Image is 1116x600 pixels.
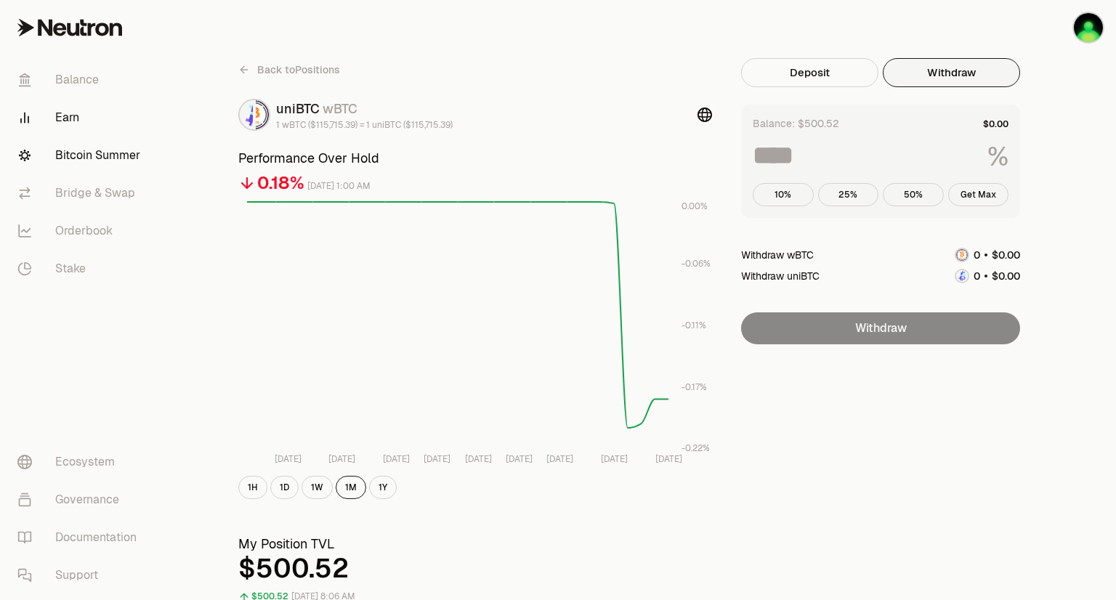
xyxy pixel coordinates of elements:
[323,100,357,117] span: wBTC
[818,183,879,206] button: 25%
[307,178,371,195] div: [DATE] 1:00 AM
[753,116,839,131] div: Balance: $500.52
[238,476,267,499] button: 1H
[506,453,533,465] tspan: [DATE]
[238,534,712,554] h3: My Position TVL
[328,453,355,465] tspan: [DATE]
[302,476,333,499] button: 1W
[6,556,157,594] a: Support
[6,137,157,174] a: Bitcoin Summer
[655,453,682,465] tspan: [DATE]
[424,453,450,465] tspan: [DATE]
[6,174,157,212] a: Bridge & Swap
[741,248,814,262] div: Withdraw wBTC
[883,183,944,206] button: 50%
[270,476,299,499] button: 1D
[238,554,712,583] div: $500.52
[383,453,410,465] tspan: [DATE]
[546,453,573,465] tspan: [DATE]
[753,183,814,206] button: 10%
[6,443,157,481] a: Ecosystem
[276,99,453,119] div: uniBTC
[465,453,492,465] tspan: [DATE]
[238,58,340,81] a: Back toPositions
[275,453,302,465] tspan: [DATE]
[6,481,157,519] a: Governance
[741,58,878,87] button: Deposit
[682,200,708,212] tspan: 0.00%
[6,99,157,137] a: Earn
[6,212,157,250] a: Orderbook
[956,270,968,282] img: uniBTC Logo
[1074,13,1103,42] img: AADAO
[238,148,712,169] h3: Performance Over Hold
[987,142,1008,171] span: %
[257,171,304,195] div: 0.18%
[257,62,340,77] span: Back to Positions
[6,250,157,288] a: Stake
[369,476,397,499] button: 1Y
[6,519,157,556] a: Documentation
[601,453,628,465] tspan: [DATE]
[336,476,366,499] button: 1M
[682,258,711,269] tspan: -0.06%
[883,58,1020,87] button: Withdraw
[948,183,1009,206] button: Get Max
[276,119,453,131] div: 1 wBTC ($115,715.39) = 1 uniBTC ($115,715.39)
[956,249,968,261] img: wBTC Logo
[682,381,707,393] tspan: -0.17%
[256,100,269,129] img: wBTC Logo
[682,442,710,454] tspan: -0.22%
[682,320,706,331] tspan: -0.11%
[240,100,253,129] img: uniBTC Logo
[6,61,157,99] a: Balance
[741,269,820,283] div: Withdraw uniBTC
